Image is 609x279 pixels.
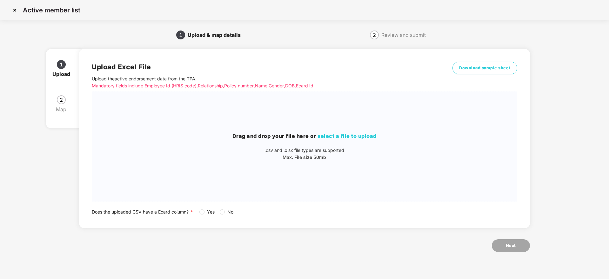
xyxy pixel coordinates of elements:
div: Does the uploaded CSV have a Ecard column? [92,208,517,215]
img: svg+xml;base64,PHN2ZyBpZD0iQ3Jvc3MtMzJ4MzIiIHhtbG5zPSJodHRwOi8vd3d3LnczLm9yZy8yMDAwL3N2ZyIgd2lkdG... [10,5,20,15]
div: Map [56,104,71,114]
span: Yes [204,208,217,215]
p: Max. File size 50mb [92,154,517,161]
span: Drag and drop your file here orselect a file to upload.csv and .xlsx file types are supportedMax.... [92,91,517,202]
h2: Upload Excel File [92,62,428,72]
span: 1 [60,62,63,67]
p: Mandatory fields include Employee Id (HRIS code), Relationship, Policy number, Name, Gender, DOB,... [92,82,428,89]
div: Upload & map details [188,30,246,40]
h3: Drag and drop your file here or [92,132,517,140]
span: 1 [179,32,182,37]
p: Upload the active endorsement data from the TPA . [92,75,428,89]
div: Review and submit [381,30,426,40]
p: Active member list [23,6,80,14]
span: Download sample sheet [459,65,511,71]
span: 2 [373,32,376,37]
div: Upload [52,69,75,79]
p: .csv and .xlsx file types are supported [92,147,517,154]
span: No [225,208,236,215]
button: Download sample sheet [452,62,517,74]
span: select a file to upload [318,133,377,139]
span: 2 [60,97,63,102]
